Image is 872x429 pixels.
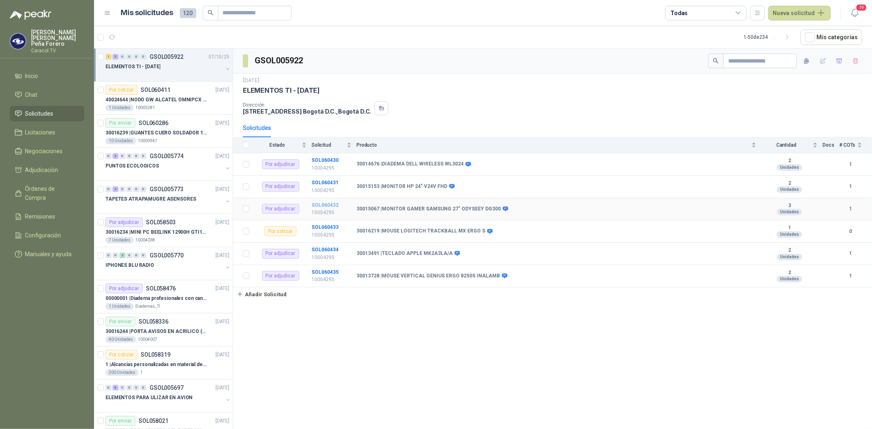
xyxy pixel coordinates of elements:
[839,183,862,190] b: 1
[10,209,84,224] a: Remisiones
[744,31,794,44] div: 1 - 50 de 234
[112,385,119,391] div: 6
[312,202,338,208] a: SOL060432
[150,385,184,391] p: GSOL005697
[138,138,157,144] p: 10003947
[215,285,229,293] p: [DATE]
[243,108,371,115] p: [STREET_ADDRESS] Bogotá D.C. , Bogotá D.C.
[139,120,168,126] p: SOL060286
[126,252,132,258] div: 0
[761,270,818,276] b: 2
[94,346,233,380] a: Por cotizarSOL058319[DATE] 1 |Alcancías personalizadas en material de cerámica (VER ADJUNTO)200 U...
[10,68,84,84] a: Inicio
[112,54,119,60] div: 5
[126,153,132,159] div: 0
[312,142,345,148] span: Solicitud
[312,269,338,275] b: SOL060435
[133,54,139,60] div: 0
[112,186,119,192] div: 4
[839,272,862,280] b: 1
[150,252,184,258] p: GSOL005770
[105,336,136,343] div: 40 Unidades
[243,86,320,95] p: ELEMENTOS TI - [DATE]
[761,137,823,153] th: Cantidad
[312,247,338,252] b: SOL060434
[761,203,818,209] b: 3
[105,383,231,409] a: 0 6 0 0 0 0 GSOL005697[DATE] ELEMENTOS PARA ULIZAR EN AVION
[243,102,371,108] p: Dirección
[105,284,143,293] div: Por adjudicar
[140,186,146,192] div: 0
[356,161,464,168] b: 30014676 | DIADEMA DELL WIRELESS WL3024
[105,303,134,310] div: 1 Unidades
[121,7,173,19] h1: Mis solicitudes
[105,317,135,326] div: Por enviar
[105,105,134,111] div: 1 Unidades
[839,250,862,257] b: 1
[25,231,61,240] span: Configuración
[105,129,207,137] p: 30016239 | GUANTES CUERO SOLDADOR 14 STEEL PRO SAFE(ADJUNTO FICHA TECNIC)
[25,128,56,137] span: Licitaciones
[356,206,501,212] b: 30015067 | MONITOR GAMER SAMSUNG 27" ODYSEEY DG300
[119,153,126,159] div: 0
[312,157,338,163] a: SOL060430
[150,153,184,159] p: GSOL005774
[135,237,155,244] p: 10004038
[105,328,207,335] p: 30016244 | PORTA AVISOS EN ACRILICO (En el adjunto mas informacion)
[761,142,811,148] span: Cantidad
[312,224,338,230] a: SOL060433
[105,186,112,192] div: 0
[105,63,160,71] p: ELEMENTOS TI - [DATE]
[839,228,862,235] b: 0
[356,228,485,235] b: 30016219 | MOUSE LOGITECH TRACKBALL MX ERGO S
[823,137,839,153] th: Docs
[25,109,54,118] span: Solicitudes
[126,54,132,60] div: 0
[119,186,126,192] div: 0
[262,271,299,281] div: Por adjudicar
[112,252,119,258] div: 0
[761,158,818,164] b: 2
[141,87,170,93] p: SOL060411
[243,123,271,132] div: Solicitudes
[105,52,231,78] a: 1 5 0 0 0 0 GSOL00592207/10/25 ELEMENTOS TI - [DATE]
[761,180,818,187] b: 2
[800,29,862,45] button: Mís categorías
[138,336,157,343] p: 10004007
[25,250,72,259] span: Manuales y ayuda
[140,252,146,258] div: 0
[254,142,300,148] span: Estado
[105,162,159,170] p: PUNTOS ECOLOGICOS
[105,54,112,60] div: 1
[215,252,229,259] p: [DATE]
[777,231,802,238] div: Unidades
[105,217,143,227] div: Por adjudicar
[777,186,802,193] div: Unidades
[312,209,352,217] p: 10004295
[105,295,207,302] p: 00000001 | Diadema profesionales con cancelación de ruido en micrófono
[10,143,84,159] a: Negociaciones
[133,252,139,258] div: 0
[768,6,831,20] button: Nueva solicitud
[25,184,76,202] span: Órdenes de Compra
[105,184,231,210] a: 0 4 0 0 0 0 GSOL005773[DATE] TAPETES ATRAPAMUGRE ASENSORES
[312,180,338,185] b: SOL060431
[133,385,139,391] div: 0
[839,142,856,148] span: # COTs
[25,165,58,174] span: Adjudicación
[356,183,447,190] b: 30015153 | MONITOR HP 24" V24V FHD
[10,106,84,121] a: Solicitudes
[94,280,233,313] a: Por adjudicarSOL058476[DATE] 00000001 |Diadema profesionales con cancelación de ruido en micrófon...
[126,186,132,192] div: 0
[94,313,233,346] a: Por enviarSOL058336[DATE] 30016244 |PORTA AVISOS EN ACRILICO (En el adjunto mas informacion)40 Un...
[215,86,229,94] p: [DATE]
[119,385,126,391] div: 0
[262,249,299,259] div: Por adjudicar
[126,385,132,391] div: 0
[105,85,137,95] div: Por cotizar
[119,252,126,258] div: 2
[777,276,802,282] div: Unidades
[713,58,719,64] span: search
[105,394,193,402] p: ELEMENTOS PARA ULIZAR EN AVION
